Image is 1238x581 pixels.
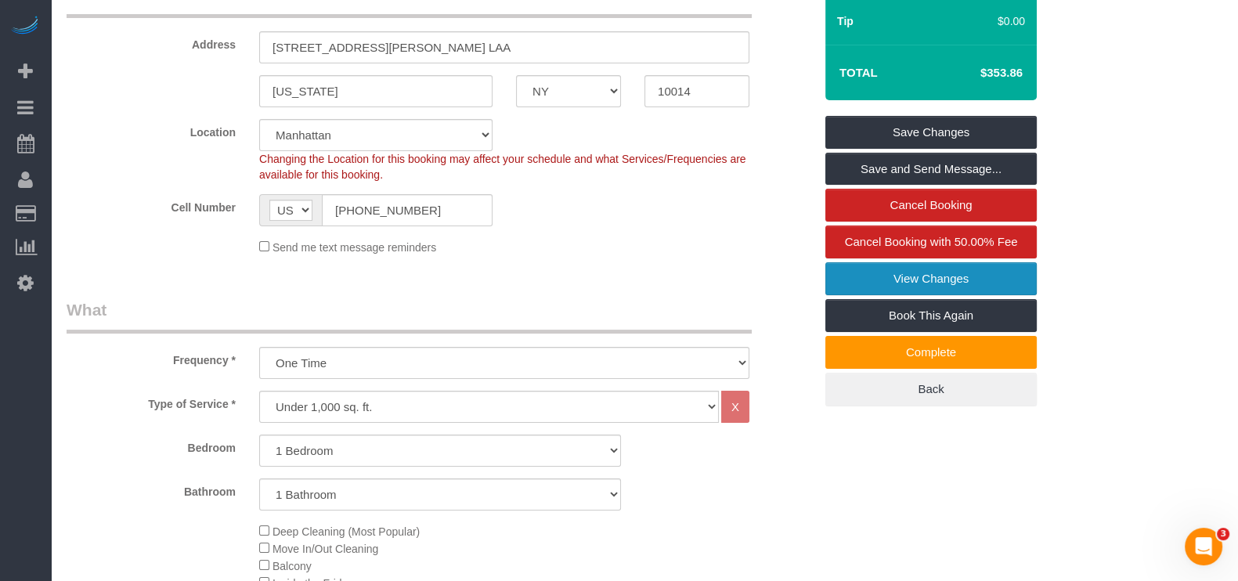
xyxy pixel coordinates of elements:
label: Type of Service * [55,391,247,412]
a: Book This Again [825,299,1037,332]
strong: Total [839,66,878,79]
span: Deep Cleaning (Most Popular) [273,525,420,538]
span: Changing the Location for this booking may affect your schedule and what Services/Frequencies are... [259,153,746,181]
a: Complete [825,336,1037,369]
label: Bedroom [55,435,247,456]
a: Cancel Booking with 50.00% Fee [825,226,1037,258]
div: $0.00 [979,13,1026,29]
label: Address [55,31,247,52]
span: 3 [1217,528,1229,540]
a: Save and Send Message... [825,153,1037,186]
h4: $353.86 [933,67,1023,80]
img: Automaid Logo [9,16,41,38]
label: Tip [837,13,854,29]
label: Cell Number [55,194,247,215]
label: Bathroom [55,478,247,500]
span: Cancel Booking with 50.00% Fee [845,235,1018,248]
a: Back [825,373,1037,406]
input: Cell Number [322,194,493,226]
input: City [259,75,493,107]
label: Frequency * [55,347,247,368]
input: Zip Code [644,75,749,107]
a: Cancel Booking [825,189,1037,222]
a: Save Changes [825,116,1037,149]
span: Send me text message reminders [273,241,436,254]
span: Move In/Out Cleaning [273,543,378,555]
label: Location [55,119,247,140]
span: Balcony [273,560,312,572]
iframe: Intercom live chat [1185,528,1222,565]
legend: What [67,298,752,334]
a: View Changes [825,262,1037,295]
